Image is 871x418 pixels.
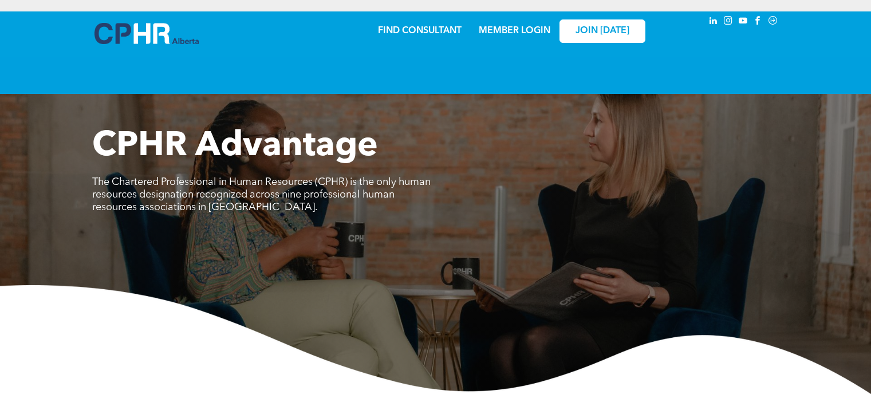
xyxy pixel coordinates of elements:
a: linkedin [707,14,720,30]
a: Social network [767,14,779,30]
a: MEMBER LOGIN [479,26,550,36]
span: The Chartered Professional in Human Resources (CPHR) is the only human resources designation reco... [92,177,431,212]
img: A blue and white logo for cp alberta [94,23,199,44]
a: youtube [737,14,750,30]
a: JOIN [DATE] [559,19,645,43]
a: instagram [722,14,735,30]
a: FIND CONSULTANT [378,26,462,36]
span: CPHR Advantage [92,129,378,164]
a: facebook [752,14,764,30]
span: JOIN [DATE] [576,26,629,37]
